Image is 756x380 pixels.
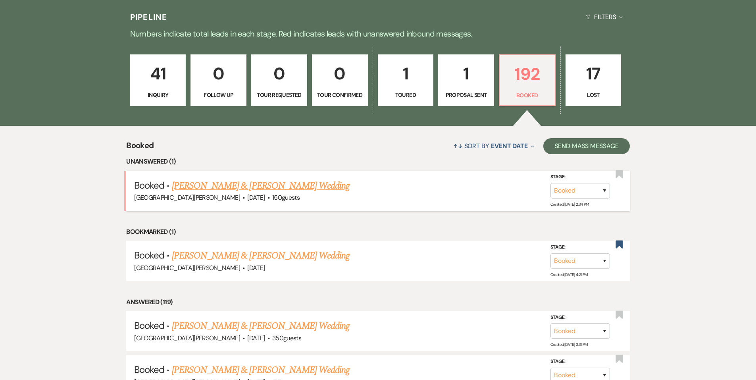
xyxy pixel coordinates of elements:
[550,243,610,252] label: Stage:
[504,91,550,100] p: Booked
[550,357,610,366] label: Stage:
[571,91,616,99] p: Lost
[130,54,186,106] a: 41Inquiry
[543,138,630,154] button: Send Mass Message
[550,342,588,347] span: Created: [DATE] 3:31 PM
[550,173,610,181] label: Stage:
[443,60,489,87] p: 1
[134,319,164,332] span: Booked
[251,54,307,106] a: 0Tour Requested
[317,91,363,99] p: Tour Confirmed
[378,54,434,106] a: 1Toured
[571,60,616,87] p: 17
[134,334,240,342] span: [GEOGRAPHIC_DATA][PERSON_NAME]
[172,249,350,263] a: [PERSON_NAME] & [PERSON_NAME] Wedding
[130,12,167,23] h3: Pipeline
[126,227,630,237] li: Bookmarked (1)
[134,264,240,272] span: [GEOGRAPHIC_DATA][PERSON_NAME]
[247,264,265,272] span: [DATE]
[172,179,350,193] a: [PERSON_NAME] & [PERSON_NAME] Wedding
[126,156,630,167] li: Unanswered (1)
[134,193,240,202] span: [GEOGRAPHIC_DATA][PERSON_NAME]
[272,193,300,202] span: 150 guests
[383,60,429,87] p: 1
[317,60,363,87] p: 0
[566,54,621,106] a: 17Lost
[312,54,368,106] a: 0Tour Confirmed
[383,91,429,99] p: Toured
[190,54,246,106] a: 0Follow Up
[135,60,181,87] p: 41
[450,135,537,156] button: Sort By Event Date
[172,319,350,333] a: [PERSON_NAME] & [PERSON_NAME] Wedding
[134,179,164,191] span: Booked
[499,54,556,106] a: 192Booked
[550,272,588,277] span: Created: [DATE] 4:21 PM
[126,139,154,156] span: Booked
[196,91,241,99] p: Follow Up
[196,60,241,87] p: 0
[256,91,302,99] p: Tour Requested
[172,363,350,377] a: [PERSON_NAME] & [PERSON_NAME] Wedding
[453,142,463,150] span: ↑↓
[92,27,664,40] p: Numbers indicate total leads in each stage. Red indicates leads with unanswered inbound messages.
[504,61,550,87] p: 192
[126,297,630,307] li: Answered (119)
[256,60,302,87] p: 0
[247,193,265,202] span: [DATE]
[272,334,301,342] span: 350 guests
[247,334,265,342] span: [DATE]
[443,91,489,99] p: Proposal Sent
[550,313,610,322] label: Stage:
[550,202,589,207] span: Created: [DATE] 2:34 PM
[491,142,528,150] span: Event Date
[135,91,181,99] p: Inquiry
[438,54,494,106] a: 1Proposal Sent
[583,6,626,27] button: Filters
[134,249,164,261] span: Booked
[134,363,164,376] span: Booked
